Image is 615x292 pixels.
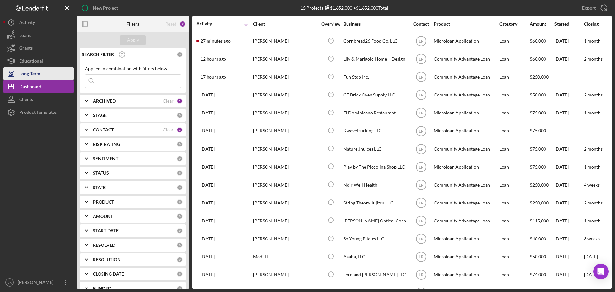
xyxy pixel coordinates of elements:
div: Noir Well Health [343,176,407,193]
time: 2025-09-04 13:24 [201,92,215,97]
time: 3 weeks [584,236,600,241]
b: STATUS [93,171,109,176]
span: $50,000 [530,254,546,259]
div: Long-Term [19,67,40,82]
div: [PERSON_NAME] [253,69,317,86]
div: 0 [177,141,183,147]
div: Microloan Application [434,33,498,50]
div: [PERSON_NAME] [253,176,317,193]
span: $75,000 [530,128,546,133]
div: Loan [499,87,529,104]
div: Activity [196,21,225,26]
span: $40,000 [530,236,546,241]
div: Microloan Application [434,230,498,247]
time: 2025-09-05 02:21 [201,56,226,62]
div: [DATE] [554,176,583,193]
button: Clients [3,93,74,106]
b: ARCHIVED [93,98,116,104]
time: [DATE] [584,254,598,259]
span: $250,000 [530,200,549,205]
div: Community Advantage Loan [434,176,498,193]
div: 0 [177,113,183,118]
div: 1 [177,98,183,104]
div: Community Advantage Loan [434,212,498,229]
text: LR [419,165,424,169]
div: New Project [93,2,118,14]
div: [PERSON_NAME] [253,230,317,247]
div: [PERSON_NAME] [253,266,317,283]
div: Clear [163,127,174,132]
text: LR [8,281,12,284]
text: LR [419,93,424,97]
div: Reset [165,21,176,27]
div: Loan [499,194,529,211]
div: [PERSON_NAME] [16,276,58,290]
div: Open Intercom Messenger [593,264,609,279]
div: Loan [499,122,529,139]
text: LR [419,111,424,115]
text: LR [419,57,424,62]
div: [DATE] [554,87,583,104]
div: Loan [499,230,529,247]
div: 0 [177,185,183,190]
b: SEARCH FILTER [82,52,114,57]
a: Product Templates [3,106,74,119]
button: Long-Term [3,67,74,80]
div: 0 [177,228,183,234]
time: 2025-09-05 14:14 [201,38,231,44]
span: $75,000 [530,110,546,115]
div: [PERSON_NAME] [253,51,317,68]
text: LR [419,183,424,187]
div: Community Advantage Loan [434,69,498,86]
div: Product Templates [19,106,57,120]
time: 2025-09-04 21:51 [201,74,226,79]
div: Microloan Application [434,248,498,265]
time: 2025-09-03 08:59 [201,146,215,152]
text: LR [419,129,424,133]
div: Modi Li [253,248,317,265]
div: 0 [177,199,183,205]
div: Loan [499,176,529,193]
span: $250,000 [530,74,549,79]
b: RESOLUTION [93,257,121,262]
div: [PERSON_NAME] [253,212,317,229]
div: [DATE] [554,51,583,68]
div: 2 [179,21,186,27]
time: 2025-08-26 15:56 [201,182,215,188]
div: [DATE] [554,248,583,265]
div: Loan [499,104,529,121]
div: Microloan Application [434,266,498,283]
a: Activity [3,16,74,29]
div: 15 Projects • $1,652,000 Total [300,5,388,11]
b: RISK RATING [93,142,120,147]
button: Export [576,2,612,14]
div: $1,652,000 [323,5,352,11]
button: New Project [77,2,124,14]
div: [PERSON_NAME] [253,140,317,157]
div: Loan [499,69,529,86]
button: LR[PERSON_NAME] [3,276,74,289]
b: CLOSING DATE [93,271,124,277]
div: [DATE] [554,104,583,121]
time: 2025-05-01 20:53 [201,272,215,277]
span: $75,000 [530,164,546,170]
div: Amount [530,21,554,27]
text: LR [419,255,424,259]
text: LR [419,201,424,205]
div: CT Brick Oven Supply LLC [343,87,407,104]
span: $50,000 [530,92,546,97]
button: Loans [3,29,74,42]
time: 4 weeks [584,182,600,188]
div: Educational [19,54,43,69]
div: Loan [499,266,529,283]
span: $60,000 [530,38,546,44]
div: [DATE] [554,230,583,247]
div: 0 [177,242,183,248]
div: Loan [499,33,529,50]
div: 0 [177,170,183,176]
text: LR [419,39,424,44]
time: 2 months [584,92,603,97]
div: [DATE] [554,266,583,283]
